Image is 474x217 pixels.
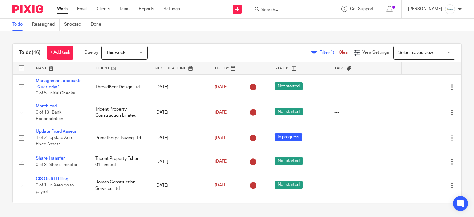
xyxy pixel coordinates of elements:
span: [DATE] [215,85,228,89]
span: 0 of 13 · Bank Reconciliation [36,110,63,121]
span: [DATE] [215,160,228,164]
div: --- [334,182,395,189]
a: Clients [97,6,110,12]
a: To do [12,19,27,31]
span: Not started [275,108,303,115]
span: Select saved view [398,51,433,55]
td: Primethorpe Paving Ltd [89,125,149,151]
span: 0 of 5 · Initial Checks [36,91,75,95]
span: (46) [32,50,40,55]
a: + Add task [47,46,73,60]
span: 1 of 2 · Update Xero Fixed Assets [36,136,73,147]
p: [PERSON_NAME] [408,6,442,12]
a: Reassigned [32,19,60,31]
a: Clear [339,50,349,55]
input: Search [261,7,316,13]
a: Work [57,6,68,12]
span: 0 of 1 · In Xero go to payroll [36,183,74,194]
span: Not started [275,82,303,90]
a: CIS On RTI Filing [36,177,68,181]
a: Done [91,19,106,31]
span: Not started [275,181,303,189]
span: Get Support [350,7,374,11]
td: [DATE] [149,74,209,100]
a: Share Transfer [36,156,65,161]
td: Trident Property Esher 01 Limited [89,151,149,173]
a: Settings [164,6,180,12]
span: This week [106,51,125,55]
td: [DATE] [149,100,209,125]
h1: To do [19,49,40,56]
a: Management accounts -Quarterly/1 [36,79,81,89]
td: Trident Property Construction Limited [89,100,149,125]
td: [DATE] [149,125,209,151]
td: ThreadBear Design Ltd [89,74,149,100]
p: Due by [85,49,98,56]
a: Team [119,6,130,12]
span: (1) [329,50,334,55]
div: --- [334,84,395,90]
a: Update Fixed Assets [36,129,76,134]
td: [DATE] [149,173,209,198]
span: [DATE] [215,110,228,115]
div: --- [334,109,395,115]
img: Pixie [12,5,43,13]
td: Roman Construction Services Ltd [89,173,149,198]
span: [DATE] [215,136,228,140]
div: --- [334,135,395,141]
span: View Settings [362,50,389,55]
a: Email [77,6,87,12]
a: Snoozed [64,19,86,31]
span: 0 of 3 · Share Transfer [36,163,77,167]
td: [DATE] [149,151,209,173]
span: Not started [275,157,303,165]
span: [DATE] [215,183,228,188]
div: --- [334,159,395,165]
a: Month End [36,104,57,108]
span: Tags [335,66,345,70]
a: Reports [139,6,154,12]
span: Filter [319,50,339,55]
span: In progress [275,133,302,141]
img: Infinity%20Logo%20with%20Whitespace%20.png [445,4,455,14]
